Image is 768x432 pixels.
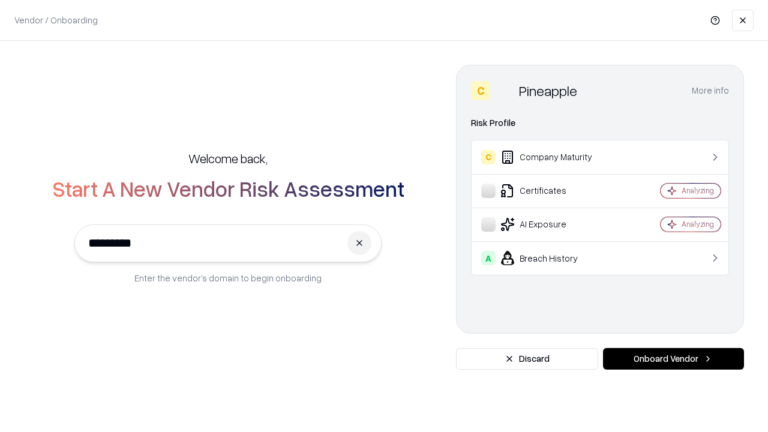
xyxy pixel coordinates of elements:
div: Certificates [481,184,625,198]
div: AI Exposure [481,217,625,232]
button: More info [692,80,729,101]
img: Pineapple [495,81,514,100]
div: C [481,150,496,164]
p: Vendor / Onboarding [14,14,98,26]
div: Analyzing [682,219,714,229]
p: Enter the vendor’s domain to begin onboarding [134,272,322,284]
div: Breach History [481,251,625,265]
button: Discard [456,348,598,370]
h2: Start A New Vendor Risk Assessment [52,176,404,200]
div: Pineapple [519,81,577,100]
h5: Welcome back, [188,150,268,167]
div: C [471,81,490,100]
button: Onboard Vendor [603,348,744,370]
div: Company Maturity [481,150,625,164]
div: Risk Profile [471,116,729,130]
div: Analyzing [682,185,714,196]
div: A [481,251,496,265]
